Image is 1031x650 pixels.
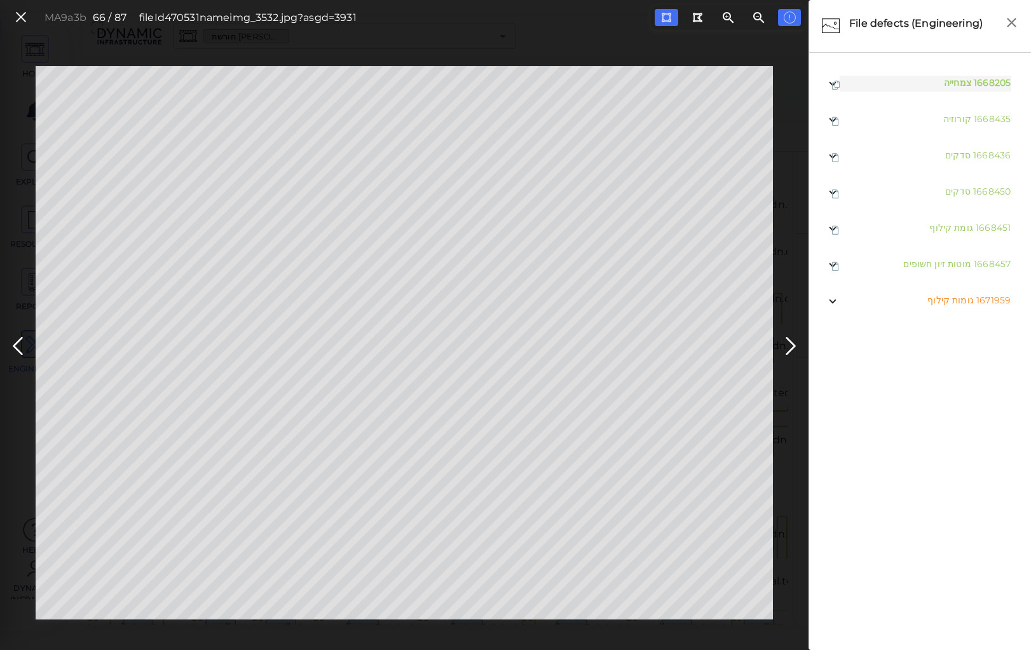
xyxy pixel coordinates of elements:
[945,186,971,197] span: סדקים
[929,222,973,233] span: גומת קילוף
[816,174,1025,211] div: 1668450 סדקים
[977,593,1021,640] iframe: Chat
[974,258,1011,270] span: 1668457
[816,66,1025,102] div: 1668205 צמחייה
[973,149,1011,161] span: 1668436
[93,10,126,25] div: 66 / 87
[945,149,971,161] span: סדקים
[944,77,971,88] span: צמחייה
[976,222,1011,233] span: 1668451
[974,113,1011,125] span: 1668435
[927,294,974,306] span: גומות קילוף
[816,211,1025,247] div: 1668451 גומת קילוף
[816,102,1025,138] div: 1668435 קורוזיה
[44,10,86,25] div: MA9a3b
[846,13,999,39] div: File defects (Engineering)
[816,283,1025,319] div: 1671959 גומות קילוף
[976,294,1011,306] span: 1671959
[974,77,1011,88] span: 1668205
[816,138,1025,174] div: 1668436 סדקים
[943,113,971,125] span: קורוזיה
[139,10,357,25] div: fileId 470531 name img_3532.jpg?asgd=3931
[903,258,971,270] span: מוטות זיון חשופים
[816,247,1025,283] div: 1668457 מוטות זיון חשופים
[973,186,1011,197] span: 1668450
